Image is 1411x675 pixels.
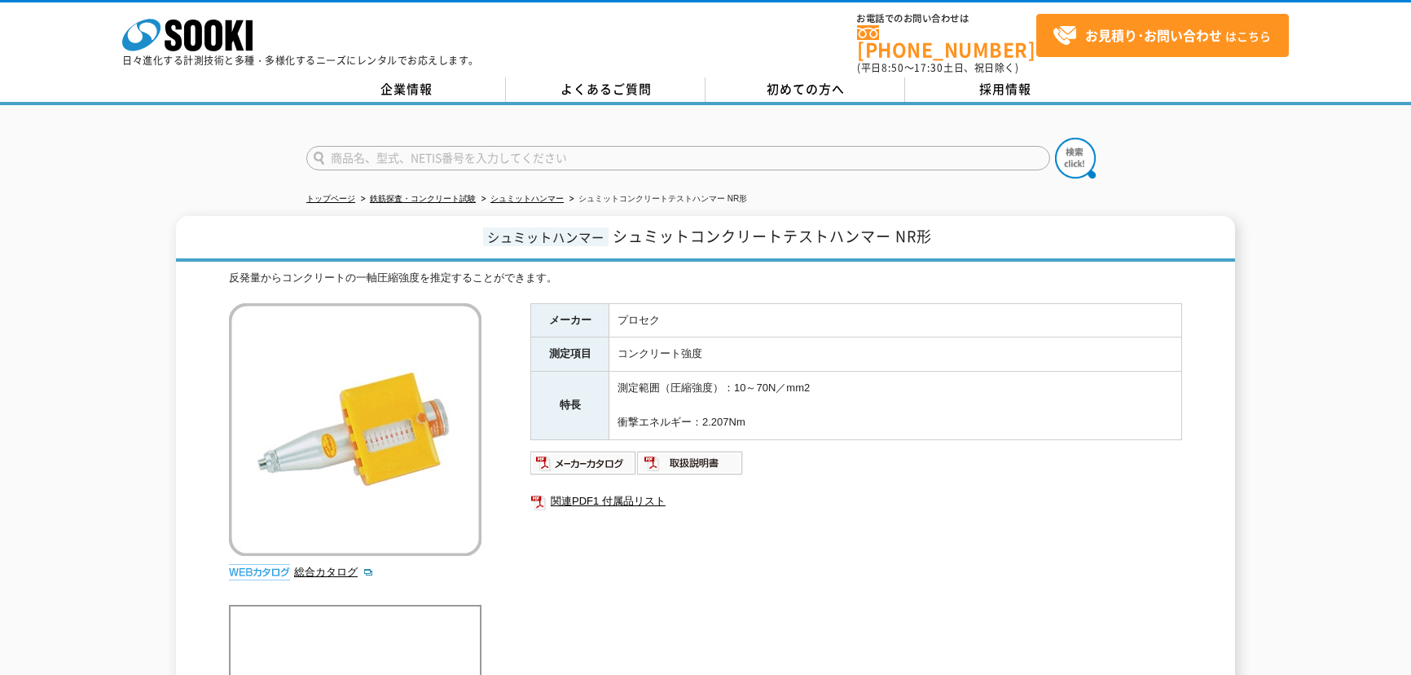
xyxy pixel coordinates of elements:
a: 総合カタログ [294,566,374,578]
td: プロセク [609,303,1182,337]
a: [PHONE_NUMBER] [857,25,1036,59]
td: コンクリート強度 [609,337,1182,372]
span: シュミットハンマー [483,227,609,246]
img: 取扱説明書 [637,450,744,476]
span: 初めての方へ [767,80,845,98]
img: シュミットコンクリートテストハンマー NR形 [229,303,481,556]
td: 測定範囲（圧縮強度）：10～70N／mm2 衝撃エネルギー：2.207Nm [609,372,1182,439]
input: 商品名、型式、NETIS番号を入力してください [306,146,1050,170]
a: メーカーカタログ [530,461,637,473]
th: 特長 [531,372,609,439]
a: お見積り･お問い合わせはこちら [1036,14,1289,57]
a: シュミットハンマー [490,194,564,203]
span: (平日 ～ 土日、祝日除く) [857,60,1018,75]
a: 鉄筋探査・コンクリート試験 [370,194,476,203]
div: 反発量からコンクリートの一軸圧縮強度を推定することができます。 [229,270,1182,287]
a: トップページ [306,194,355,203]
span: シュミットコンクリートテストハンマー NR形 [613,225,932,247]
a: 取扱説明書 [637,461,744,473]
a: よくあるご質問 [506,77,705,102]
a: 企業情報 [306,77,506,102]
span: 17:30 [914,60,943,75]
th: メーカー [531,303,609,337]
span: はこちら [1053,24,1271,48]
a: 初めての方へ [705,77,905,102]
p: 日々進化する計測技術と多種・多様化するニーズにレンタルでお応えします。 [122,55,479,65]
span: 8:50 [881,60,904,75]
img: btn_search.png [1055,138,1096,179]
a: 関連PDF1 付属品リスト [530,491,1182,512]
span: お電話でのお問い合わせは [857,14,1036,24]
img: メーカーカタログ [530,450,637,476]
th: 測定項目 [531,337,609,372]
li: シュミットコンクリートテストハンマー NR形 [566,191,747,208]
strong: お見積り･お問い合わせ [1085,25,1222,45]
a: 採用情報 [905,77,1105,102]
img: webカタログ [229,564,290,580]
